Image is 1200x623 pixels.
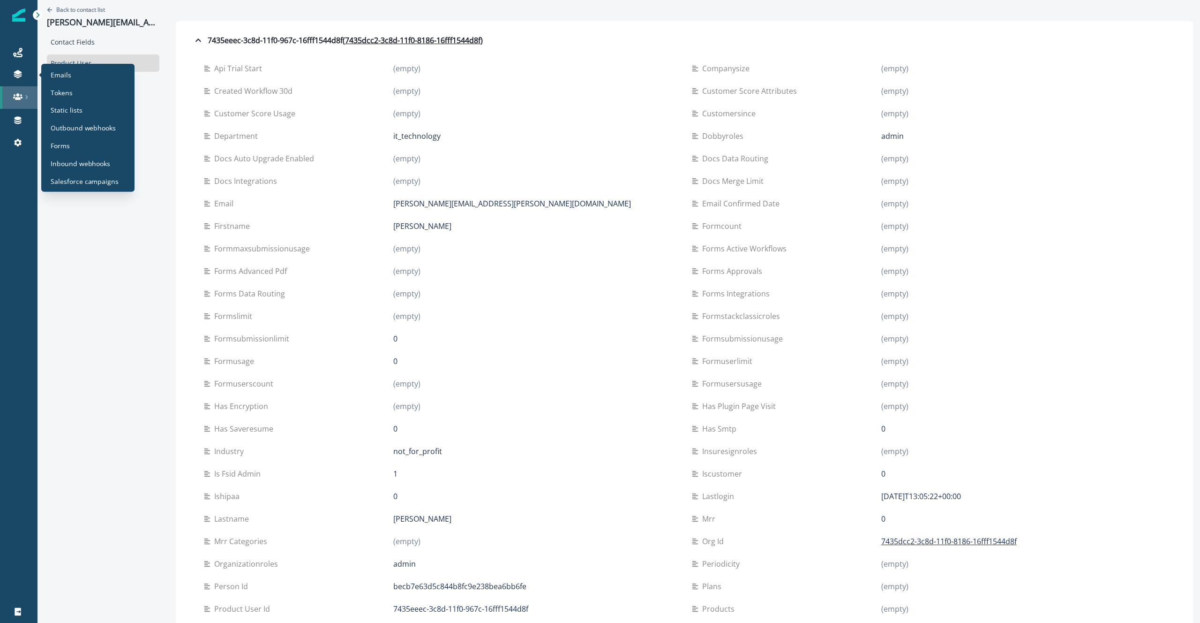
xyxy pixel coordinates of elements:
p: Formcount [702,220,745,232]
p: Formusage [214,356,258,367]
p: (empty) [393,108,420,119]
p: (empty) [393,63,420,74]
p: Industry [214,446,247,457]
p: Customersince [702,108,759,119]
p: Formuserscount [214,378,277,389]
a: Forms [45,138,131,152]
p: Has plugin page visit [702,401,780,412]
u: 7435dcc2-3c8d-11f0-8186-16fff1544d8f [345,35,480,46]
p: (empty) [393,266,420,277]
p: (empty) [881,243,908,254]
p: becb7e63d5c844b8fc9e238bea6bb6fe [393,581,526,592]
p: 0 [881,468,885,479]
p: (empty) [393,153,420,164]
p: Plans [702,581,725,592]
p: Has encryption [214,401,272,412]
p: Lastname [214,513,253,524]
p: Forms approvals [702,266,766,277]
p: 0 [881,423,885,434]
p: Lastlogin [702,491,738,502]
p: Formsubmissionusage [702,333,787,344]
p: (empty) [393,243,420,254]
p: Email [214,198,237,209]
p: Periodicity [702,558,743,570]
p: Back to contact list [56,6,105,14]
p: (empty) [393,288,420,299]
p: (empty) [881,378,908,389]
button: 7435eeec-3c8d-11f0-967c-16fff1544d8f(7435dcc2-3c8d-11f0-8186-16fff1544d8f) [185,31,1184,50]
p: Customer score attributes [702,85,801,97]
p: Emails [51,69,71,79]
p: 1 [393,468,397,479]
p: (empty) [881,356,908,367]
p: (empty) [393,378,420,389]
div: Contact Fields [47,33,159,51]
p: (empty) [881,558,908,570]
p: [DATE]T13:05:22+00:00 [881,491,961,502]
a: Salesforce campaigns [45,174,131,188]
p: Inbound webhooks [51,158,110,168]
p: Organizationroles [214,558,282,570]
p: 0 [393,333,397,344]
p: admin [393,558,416,570]
p: (empty) [881,401,908,412]
p: Has saveresume [214,423,277,434]
p: Formmaxsubmissionusage [214,243,314,254]
p: (empty) [393,401,420,412]
a: Emails [45,68,131,82]
p: Forms active workflows [702,243,790,254]
p: Docs integrations [214,175,281,187]
p: (empty) [881,333,908,344]
p: Org id [702,536,727,547]
p: Forms advanced pdf [214,266,291,277]
p: Customer score usage [214,108,299,119]
p: Dobbyroles [702,130,747,142]
img: Inflection [12,8,25,22]
p: 7435eeec-3c8d-11f0-967c-16fff1544d8f [393,603,528,615]
p: Docs auto upgrade enabled [214,153,318,164]
p: Created workflow 30d [214,85,296,97]
p: Formstackclassicroles [702,311,784,322]
p: 0 [881,513,885,524]
p: Department [214,130,262,142]
p: (empty) [881,311,908,322]
p: Docs merge limit [702,175,767,187]
p: Products [702,603,738,615]
p: (empty) [881,603,908,615]
p: [PERSON_NAME] [393,513,451,524]
p: 0 [393,491,397,502]
p: 7435dcc2-3c8d-11f0-8186-16fff1544d8f [881,536,1017,547]
p: Product user id [214,603,274,615]
p: Formslimit [214,311,256,322]
p: it_technology [393,130,441,142]
div: 7435eeec-3c8d-11f0-967c-16fff1544d8f [193,35,483,46]
p: 0 [393,423,397,434]
p: Forms data routing [214,288,289,299]
p: (empty) [881,581,908,592]
p: Forms [51,141,70,151]
p: [PERSON_NAME] [393,220,451,232]
p: Formusersusage [702,378,765,389]
p: not_for_profit [393,446,442,457]
a: Tokens [45,85,131,99]
p: Api trial start [214,63,266,74]
p: (empty) [881,63,908,74]
p: Iscustomer [702,468,746,479]
p: Forms integrations [702,288,773,299]
p: Docs data routing [702,153,772,164]
p: Mrr [702,513,719,524]
p: ) [480,35,483,46]
p: Email confirmed date [702,198,783,209]
div: Product User [47,54,159,72]
p: Mrr categories [214,536,271,547]
p: (empty) [881,220,908,232]
p: (empty) [393,85,420,97]
p: Ishipaa [214,491,243,502]
p: Person id [214,581,252,592]
p: (empty) [881,198,908,209]
a: Outbound webhooks [45,121,131,135]
p: (empty) [881,266,908,277]
p: (empty) [393,536,420,547]
p: admin [881,130,904,142]
p: ( [343,35,345,46]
